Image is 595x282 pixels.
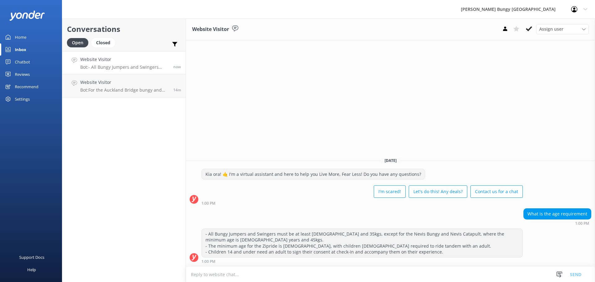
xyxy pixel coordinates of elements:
a: Open [67,39,91,46]
span: [DATE] [381,158,400,163]
h4: Website Visitor [80,56,169,63]
h3: Website Visitor [192,25,229,33]
div: - All Bungy Jumpers and Swingers must be at least [DEMOGRAPHIC_DATA] and 35kgs, except for the Ne... [202,229,522,257]
div: Inbox [15,43,26,56]
div: What is the age requirement [524,209,591,219]
div: Help [27,263,36,276]
span: Aug 24 2025 01:00pm (UTC +12:00) Pacific/Auckland [173,64,181,69]
p: Bot: For the Auckland Bridge bungy and the SkyJump, a second jump can be done for a price of $80,... [80,87,169,93]
div: Open [67,38,88,47]
div: Home [15,31,26,43]
strong: 1:00 PM [201,202,215,205]
div: Chatbot [15,56,30,68]
a: Website VisitorBot:- All Bungy Jumpers and Swingers must be at least [DEMOGRAPHIC_DATA] and 35kgs... [62,51,186,74]
button: Contact us for a chat [470,185,523,198]
button: I'm scared! [374,185,406,198]
strong: 1:00 PM [575,222,589,225]
div: Support Docs [19,251,44,263]
span: Assign user [539,26,563,33]
div: Reviews [15,68,30,80]
span: Aug 24 2025 12:46pm (UTC +12:00) Pacific/Auckland [173,87,181,93]
div: Settings [15,93,30,105]
div: Aug 24 2025 01:00pm (UTC +12:00) Pacific/Auckland [523,221,591,225]
strong: 1:00 PM [201,260,215,263]
div: Aug 24 2025 01:00pm (UTC +12:00) Pacific/Auckland [201,201,523,205]
div: Assign User [536,24,589,34]
div: Recommend [15,80,38,93]
h4: Website Visitor [80,79,169,86]
img: yonder-white-logo.png [9,11,45,21]
div: Closed [91,38,115,47]
a: Website VisitorBot:For the Auckland Bridge bungy and the SkyJump, a second jump can be done for a... [62,74,186,98]
h2: Conversations [67,23,181,35]
button: Let's do this! Any deals? [409,185,467,198]
a: Closed [91,39,118,46]
div: Aug 24 2025 01:00pm (UTC +12:00) Pacific/Auckland [201,259,523,263]
p: Bot: - All Bungy Jumpers and Swingers must be at least [DEMOGRAPHIC_DATA] and 35kgs, except for t... [80,64,169,70]
div: Kia ora! 🤙 I'm a virtual assistant and here to help you Live More, Fear Less! Do you have any que... [202,169,425,180]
